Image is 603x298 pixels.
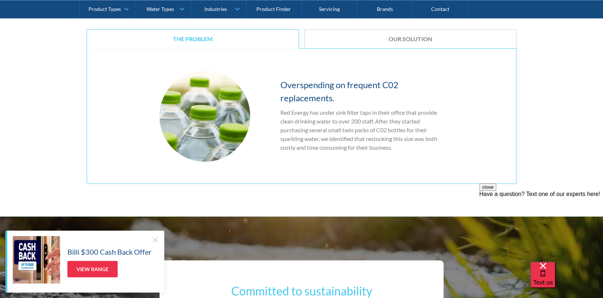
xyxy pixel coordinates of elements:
div: Water Types [146,6,174,12]
img: the problem support image [159,71,250,161]
div: Our Solution [316,35,505,43]
div: Product Types [88,6,121,12]
h5: Billi $300 Cash Back Offer [67,246,151,257]
h4: Overspending on frequent C02 replacements. [280,78,444,105]
div: Industries [204,6,227,12]
iframe: podium webchat widget prompt [479,183,603,271]
img: Billi $300 Cash Back Offer [13,236,60,283]
a: View Range [67,261,118,277]
p: Red Energy has under sink filter taps in their office that provide clean drinking water to over 2... [280,108,444,152]
iframe: podium webchat widget bubble [530,262,603,298]
div: The Problem [98,35,288,43]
